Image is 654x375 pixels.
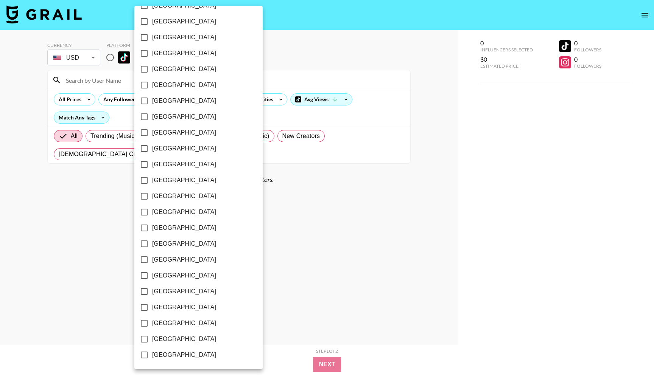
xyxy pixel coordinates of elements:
span: [GEOGRAPHIC_DATA] [152,128,216,137]
span: [GEOGRAPHIC_DATA] [152,192,216,201]
span: [GEOGRAPHIC_DATA] [152,303,216,312]
iframe: Drift Widget Chat Controller [616,337,645,366]
span: [GEOGRAPHIC_DATA] [152,65,216,74]
span: [GEOGRAPHIC_DATA] [152,271,216,280]
span: [GEOGRAPHIC_DATA] [152,335,216,344]
span: [GEOGRAPHIC_DATA] [152,96,216,105]
span: [GEOGRAPHIC_DATA] [152,208,216,217]
span: [GEOGRAPHIC_DATA] [152,176,216,185]
span: [GEOGRAPHIC_DATA] [152,81,216,90]
span: [GEOGRAPHIC_DATA] [152,319,216,328]
span: [GEOGRAPHIC_DATA] [152,223,216,232]
span: [GEOGRAPHIC_DATA] [152,239,216,248]
span: [GEOGRAPHIC_DATA] [152,287,216,296]
span: [GEOGRAPHIC_DATA] [152,112,216,121]
span: [GEOGRAPHIC_DATA] [152,17,216,26]
span: [GEOGRAPHIC_DATA] [152,33,216,42]
span: [GEOGRAPHIC_DATA] [152,49,216,58]
span: [GEOGRAPHIC_DATA] [152,255,216,264]
span: [GEOGRAPHIC_DATA] [152,160,216,169]
span: [GEOGRAPHIC_DATA] [152,350,216,360]
span: [GEOGRAPHIC_DATA] [152,144,216,153]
